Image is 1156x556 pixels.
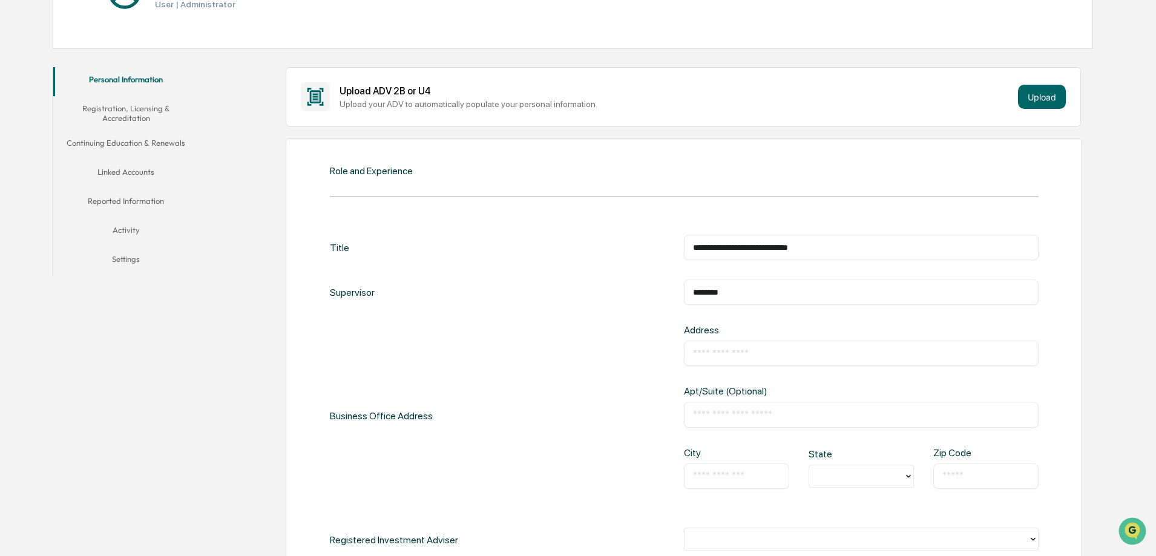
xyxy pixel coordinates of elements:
[41,105,153,114] div: We're available if you need us!
[53,160,199,189] button: Linked Accounts
[85,204,146,214] a: Powered byPylon
[809,448,856,460] div: State
[1018,85,1066,109] button: Upload
[330,528,458,552] div: Registered Investment Adviser
[12,154,22,163] div: 🖐️
[100,152,150,165] span: Attestations
[53,189,199,218] button: Reported Information
[12,93,34,114] img: 1746055101610-c473b297-6a78-478c-a979-82029cc54cd1
[330,324,433,508] div: Business Office Address
[340,99,1013,109] div: Upload your ADV to automatically populate your personal information.
[53,67,199,276] div: secondary tabs example
[53,131,199,160] button: Continuing Education & Renewals
[933,447,980,459] div: Zip Code
[24,152,78,165] span: Preclearance
[12,177,22,186] div: 🔎
[120,205,146,214] span: Pylon
[7,171,81,192] a: 🔎Data Lookup
[12,25,220,45] p: How can we help?
[83,148,155,169] a: 🗄️Attestations
[53,218,199,247] button: Activity
[41,93,199,105] div: Start new chat
[330,165,413,177] div: Role and Experience
[53,96,199,131] button: Registration, Licensing & Accreditation
[88,154,97,163] div: 🗄️
[53,67,199,96] button: Personal Information
[53,247,199,276] button: Settings
[684,385,844,397] div: Apt/Suite (Optional)
[206,96,220,111] button: Start new chat
[684,447,731,459] div: City
[7,148,83,169] a: 🖐️Preclearance
[330,235,349,260] div: Title
[330,280,375,305] div: Supervisor
[1117,516,1150,549] iframe: Open customer support
[684,324,844,336] div: Address
[24,175,76,188] span: Data Lookup
[340,85,1013,97] div: Upload ADV 2B or U4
